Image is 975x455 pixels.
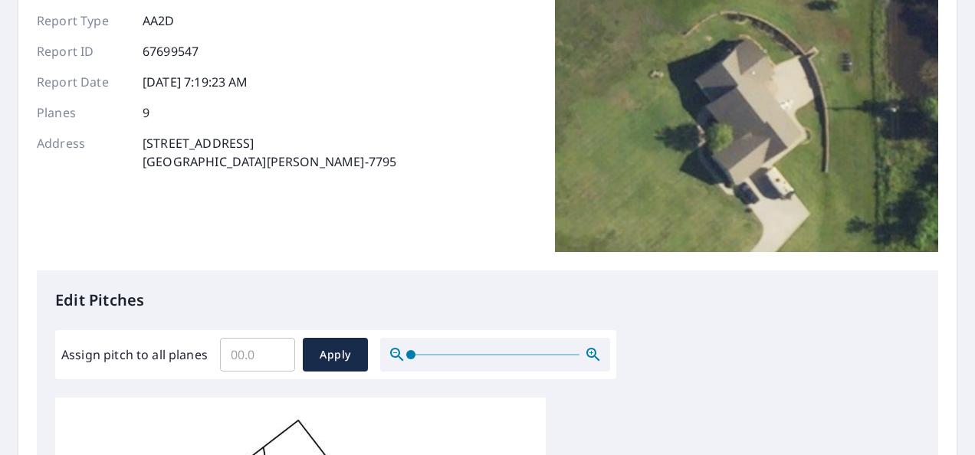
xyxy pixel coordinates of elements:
[315,345,356,365] span: Apply
[37,134,129,171] p: Address
[37,11,129,30] p: Report Type
[143,42,199,61] p: 67699547
[61,345,208,364] label: Assign pitch to all planes
[37,42,129,61] p: Report ID
[37,103,129,122] p: Planes
[143,11,175,30] p: AA2D
[143,134,396,171] p: [STREET_ADDRESS] [GEOGRAPHIC_DATA][PERSON_NAME]-7795
[143,73,248,91] p: [DATE] 7:19:23 AM
[303,338,368,372] button: Apply
[143,103,149,122] p: 9
[55,289,920,312] p: Edit Pitches
[220,333,295,376] input: 00.0
[37,73,129,91] p: Report Date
